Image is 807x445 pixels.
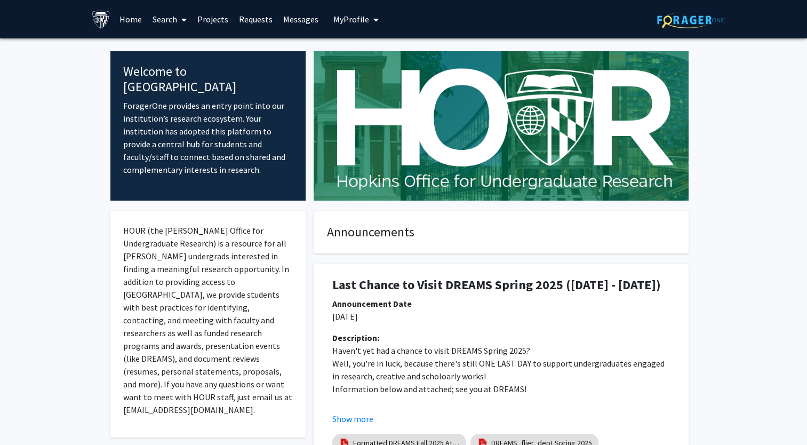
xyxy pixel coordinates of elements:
[332,344,670,357] p: Haven't yet had a chance to visit DREAMS Spring 2025?
[333,14,369,25] span: My Profile
[327,225,675,240] h4: Announcements
[192,1,234,38] a: Projects
[123,64,293,95] h4: Welcome to [GEOGRAPHIC_DATA]
[332,277,670,293] h1: Last Chance to Visit DREAMS Spring 2025 ([DATE] - [DATE])
[123,224,293,416] p: HOUR (the [PERSON_NAME] Office for Undergraduate Research) is a resource for all [PERSON_NAME] un...
[8,397,45,437] iframe: Chat
[332,383,670,395] p: Information below and attached; see you at DREAMS!
[332,357,670,383] p: Well, you're in luck, because there's still ONE LAST DAY to support undergraduates engaged in res...
[332,412,373,425] button: Show more
[314,51,689,201] img: Cover Image
[332,297,670,310] div: Announcement Date
[92,10,110,29] img: Johns Hopkins University Logo
[332,310,670,323] p: [DATE]
[657,12,724,28] img: ForagerOne Logo
[114,1,147,38] a: Home
[332,331,670,344] div: Description:
[234,1,278,38] a: Requests
[278,1,324,38] a: Messages
[123,99,293,176] p: ForagerOne provides an entry point into our institution’s research ecosystem. Your institution ha...
[147,1,192,38] a: Search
